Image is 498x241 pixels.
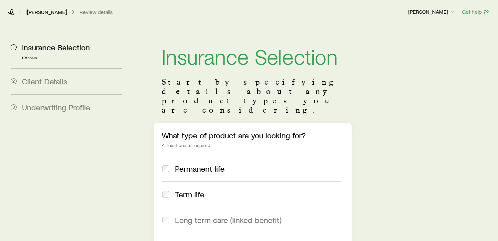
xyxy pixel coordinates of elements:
[175,190,204,199] span: Term life
[22,102,90,112] span: Underwriting Profile
[11,104,17,110] span: 3
[27,9,67,15] a: [PERSON_NAME]
[162,131,344,140] p: What type of product are you looking for?
[22,76,67,86] span: Client Details
[22,55,122,60] p: Current
[162,165,169,172] input: Permanent life
[175,164,225,173] span: Permanent life
[408,8,456,15] p: [PERSON_NAME]
[162,77,344,115] p: Start by specifying details about any product types you are considering.
[175,215,281,225] span: Long term care (linked benefit)
[408,8,456,16] button: [PERSON_NAME]
[162,45,344,67] h1: Insurance Selection
[162,191,169,198] input: Term life
[162,143,344,148] div: At least one is required
[79,9,113,15] button: Review details
[11,44,17,50] span: 1
[162,217,169,223] input: Long term care (linked benefit)
[22,42,90,52] span: Insurance Selection
[462,8,490,16] button: Get help
[11,78,17,84] span: 2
